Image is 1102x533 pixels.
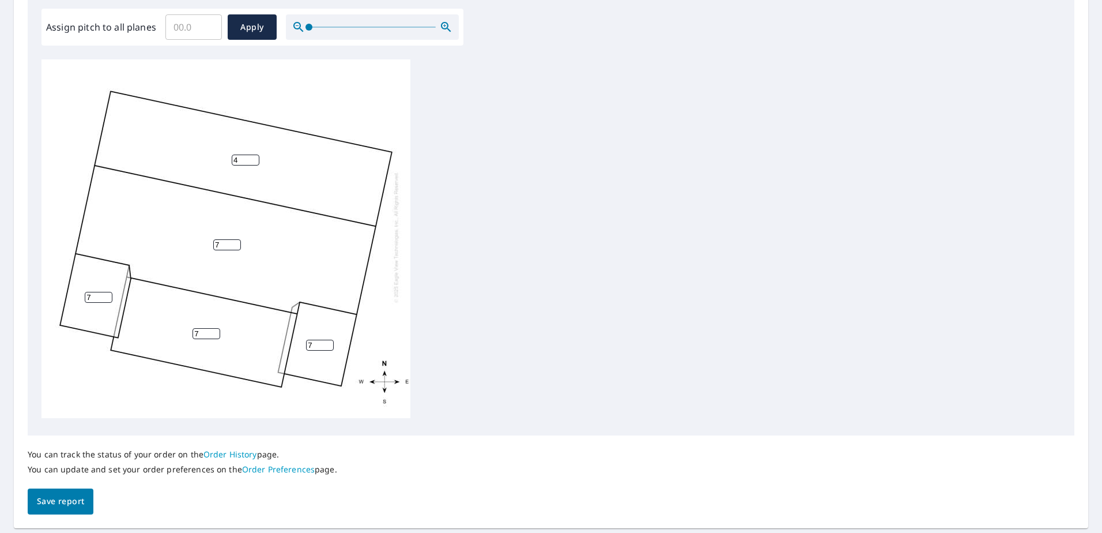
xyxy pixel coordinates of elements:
span: Apply [237,20,267,35]
label: Assign pitch to all planes [46,20,156,34]
button: Save report [28,489,93,515]
span: Save report [37,494,84,509]
a: Order Preferences [242,464,315,475]
a: Order History [203,449,257,460]
p: You can track the status of your order on the page. [28,449,337,460]
button: Apply [228,14,277,40]
p: You can update and set your order preferences on the page. [28,464,337,475]
input: 00.0 [165,11,222,43]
